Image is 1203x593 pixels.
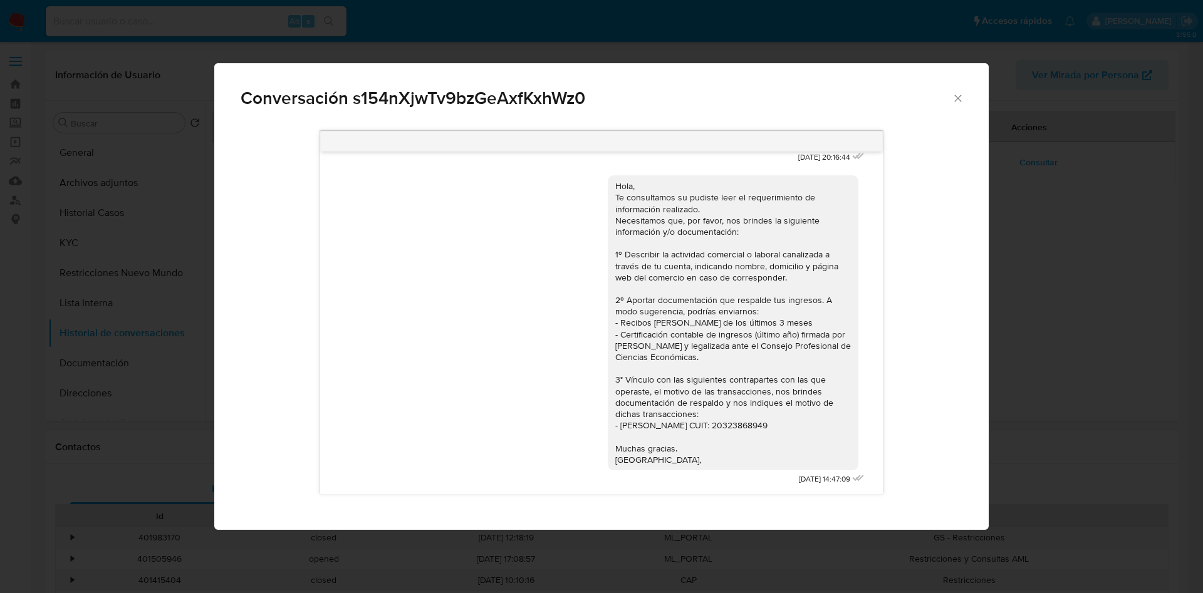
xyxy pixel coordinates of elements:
div: Comunicación [214,63,989,530]
div: Hola, Te consultamos su pudiste leer el requerimiento de información realizado. Necesitamos que, ... [615,180,851,465]
span: [DATE] 20:16:44 [798,152,850,163]
span: Conversación s154nXjwTv9bzGeAxfKxhWz0 [241,90,952,107]
button: Cerrar [952,92,963,103]
span: [DATE] 14:47:09 [799,474,850,485]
